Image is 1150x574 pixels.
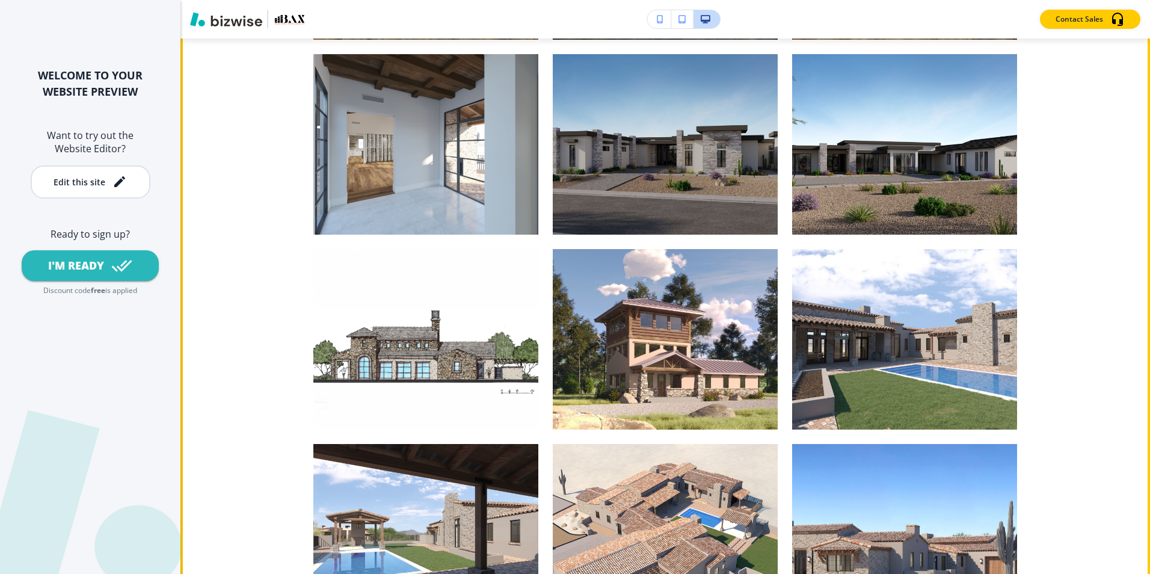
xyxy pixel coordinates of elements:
p: Contact Sales [1056,14,1103,25]
button: Edit this site [31,165,150,199]
img: Your Logo [273,14,306,25]
p: is applied [105,286,137,296]
h2: WELCOME TO YOUR WEBSITE PREVIEW [19,67,161,100]
button: Grid gallery photo #1 [553,249,778,430]
button: Grid gallery photo #2 [792,54,1017,235]
div: Edit this site [54,177,105,187]
p: Discount code [43,286,91,296]
button: Contact Sales [1040,10,1140,29]
button: Grid gallery photo #0 [313,54,538,235]
button: I'M READY [22,250,159,281]
button: Grid gallery photo #2 [792,249,1017,430]
h6: Ready to sign up? [19,227,161,241]
button: Grid gallery photo #0 [313,249,538,430]
h6: Want to try out the Website Editor? [19,129,161,156]
div: I'M READY [48,258,104,273]
p: free [91,286,105,296]
img: Bizwise Logo [190,12,262,26]
button: Grid gallery photo #1 [553,54,778,235]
